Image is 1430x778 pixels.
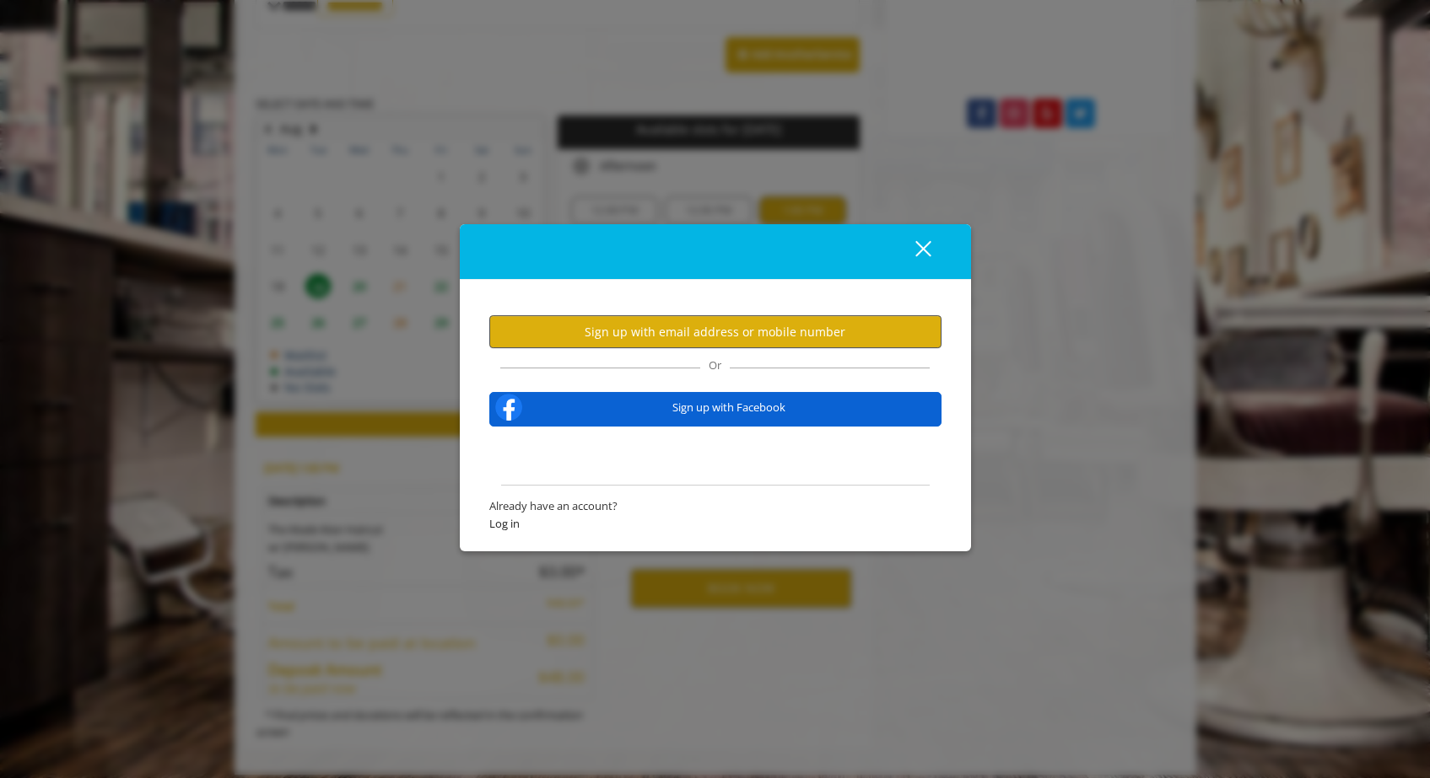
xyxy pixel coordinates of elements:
span: Already have an account? [489,497,942,515]
span: Or [700,357,730,373]
iframe: Sign in with Google Button [627,437,803,475]
button: Sign up with email address or mobile number [489,315,942,348]
span: Log in [489,515,942,533]
img: facebook-logo [492,390,526,424]
span: Sign up with Facebook [526,399,932,416]
div: close dialog [896,239,930,265]
button: close dialog [884,234,942,269]
div: Sign in with Google. Opens in new tab [635,437,795,475]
